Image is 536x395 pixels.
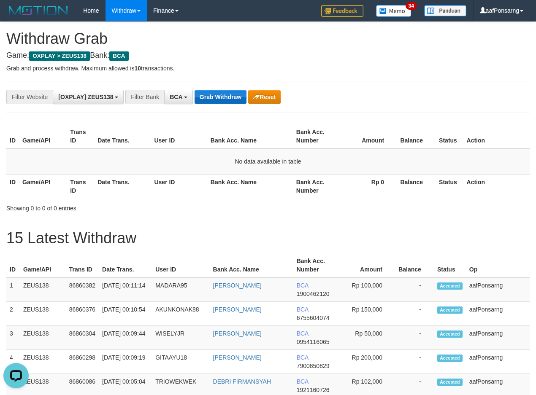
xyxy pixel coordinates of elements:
[66,277,99,302] td: 86860382
[109,51,128,61] span: BCA
[6,326,20,350] td: 3
[297,387,330,393] span: Copy 1921160726 to clipboard
[99,302,152,326] td: [DATE] 00:10:54
[99,253,152,277] th: Date Trans.
[6,174,19,198] th: ID
[134,65,141,72] strong: 10
[297,290,330,297] span: Copy 1900462120 to clipboard
[152,302,209,326] td: AKUNKONAK88
[6,253,20,277] th: ID
[67,124,94,148] th: Trans ID
[3,3,29,29] button: Open LiveChat chat widget
[164,90,193,104] button: BCA
[437,306,463,314] span: Accepted
[67,174,94,198] th: Trans ID
[297,314,330,321] span: Copy 6755604074 to clipboard
[395,326,434,350] td: -
[6,277,20,302] td: 1
[99,277,152,302] td: [DATE] 00:11:14
[395,253,434,277] th: Balance
[297,306,309,313] span: BCA
[19,124,67,148] th: Game/API
[66,302,99,326] td: 86860376
[397,124,436,148] th: Balance
[20,350,66,374] td: ZEUS138
[434,253,466,277] th: Status
[6,230,530,247] h1: 15 Latest Withdraw
[6,51,530,60] h4: Game: Bank:
[152,350,209,374] td: GITAAYU18
[6,30,530,47] h1: Withdraw Grab
[437,282,463,290] span: Accepted
[321,5,363,17] img: Feedback.jpg
[466,253,530,277] th: Op
[293,174,340,198] th: Bank Acc. Number
[463,174,530,198] th: Action
[152,326,209,350] td: WISELYJR
[213,282,262,289] a: [PERSON_NAME]
[297,339,330,345] span: Copy 0954116065 to clipboard
[6,148,530,175] td: No data available in table
[213,378,271,385] a: DEBRI FIRMANSYAH
[466,350,530,374] td: aafPonsarng
[66,350,99,374] td: 86860298
[29,51,90,61] span: OXPLAY > ZEUS138
[58,94,113,100] span: [OXPLAY] ZEUS138
[293,253,340,277] th: Bank Acc. Number
[195,90,246,104] button: Grab Withdraw
[297,282,309,289] span: BCA
[6,64,530,73] p: Grab and process withdraw. Maximum allowed is transactions.
[213,330,262,337] a: [PERSON_NAME]
[6,124,19,148] th: ID
[152,253,209,277] th: User ID
[6,302,20,326] td: 2
[436,174,463,198] th: Status
[395,277,434,302] td: -
[6,201,217,212] div: Showing 0 to 0 of 0 entries
[210,253,293,277] th: Bank Acc. Name
[297,354,309,361] span: BCA
[340,277,395,302] td: Rp 100,000
[248,90,281,104] button: Reset
[6,350,20,374] td: 4
[6,4,70,17] img: MOTION_logo.png
[395,302,434,326] td: -
[436,124,463,148] th: Status
[6,90,53,104] div: Filter Website
[463,124,530,148] th: Action
[340,124,397,148] th: Amount
[20,302,66,326] td: ZEUS138
[340,302,395,326] td: Rp 150,000
[297,330,309,337] span: BCA
[19,174,67,198] th: Game/API
[94,124,151,148] th: Date Trans.
[151,174,207,198] th: User ID
[437,355,463,362] span: Accepted
[297,363,330,369] span: Copy 7900850829 to clipboard
[20,277,66,302] td: ZEUS138
[53,90,124,104] button: [OXPLAY] ZEUS138
[340,174,397,198] th: Rp 0
[213,354,262,361] a: [PERSON_NAME]
[340,350,395,374] td: Rp 200,000
[466,277,530,302] td: aafPonsarng
[213,306,262,313] a: [PERSON_NAME]
[66,253,99,277] th: Trans ID
[170,94,182,100] span: BCA
[424,5,466,16] img: panduan.png
[94,174,151,198] th: Date Trans.
[20,326,66,350] td: ZEUS138
[207,174,293,198] th: Bank Acc. Name
[406,2,417,10] span: 34
[207,124,293,148] th: Bank Acc. Name
[99,350,152,374] td: [DATE] 00:09:19
[437,331,463,338] span: Accepted
[20,253,66,277] th: Game/API
[437,379,463,386] span: Accepted
[376,5,411,17] img: Button%20Memo.svg
[297,378,309,385] span: BCA
[466,302,530,326] td: aafPonsarng
[340,253,395,277] th: Amount
[466,326,530,350] td: aafPonsarng
[125,90,164,104] div: Filter Bank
